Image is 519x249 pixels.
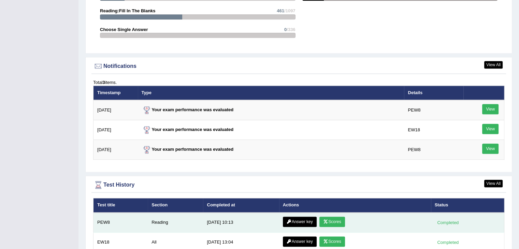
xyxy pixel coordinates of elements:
th: Type [138,86,404,100]
strong: Your exam performance was evaluated [142,127,234,132]
td: [DATE] 10:13 [203,213,279,233]
strong: Your exam performance was evaluated [142,107,234,112]
div: Completed [435,219,461,226]
td: PEW8 [93,213,148,233]
div: Completed [435,239,461,246]
th: Actions [279,198,431,213]
strong: Reading:Fill In The Blanks [100,8,156,13]
th: Section [148,198,203,213]
th: Status [431,198,504,213]
strong: Your exam performance was evaluated [142,147,234,152]
a: View [482,104,499,114]
a: View [482,124,499,134]
td: PEW8 [404,140,463,160]
div: Notifications [93,61,504,71]
a: Answer key [283,217,317,227]
th: Timestamp [93,86,138,100]
td: PEW8 [404,100,463,120]
a: View All [484,180,503,187]
th: Test title [93,198,148,213]
a: View All [484,61,503,69]
td: EW18 [404,120,463,140]
td: [DATE] [93,100,138,120]
span: 461 [277,8,284,13]
span: /336 [287,27,295,32]
a: Scores [319,217,345,227]
a: Answer key [283,236,317,247]
div: Total items. [93,79,504,86]
th: Details [404,86,463,100]
th: Completed at [203,198,279,213]
a: Scores [319,236,345,247]
span: 0 [284,27,287,32]
span: /1097 [284,8,295,13]
td: Reading [148,213,203,233]
a: View [482,144,499,154]
b: 3 [102,80,105,85]
td: [DATE] [93,140,138,160]
div: Test History [93,180,504,190]
td: [DATE] [93,120,138,140]
strong: Choose Single Answer [100,27,148,32]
